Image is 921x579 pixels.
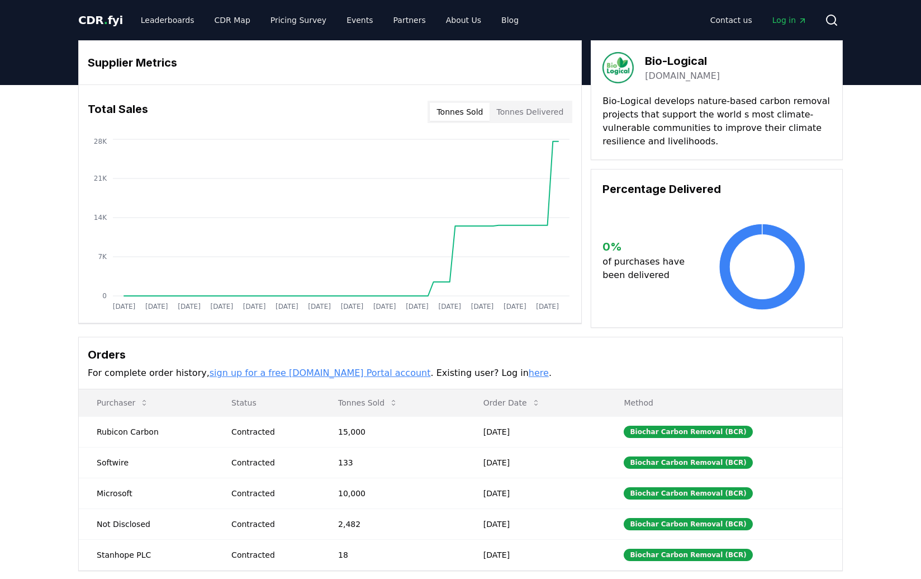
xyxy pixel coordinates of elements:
tspan: [DATE] [471,303,494,310]
div: Contracted [231,488,311,499]
td: [DATE] [466,509,606,539]
button: Tonnes Sold [329,392,407,414]
a: Leaderboards [132,10,203,30]
a: About Us [437,10,490,30]
div: Contracted [231,426,311,437]
a: Log in [763,10,816,30]
a: CDR.fyi [78,12,123,28]
div: Biochar Carbon Removal (BCR) [624,487,752,500]
tspan: [DATE] [536,303,559,310]
td: 10,000 [320,478,466,509]
td: Softwire [79,447,213,478]
p: Bio-Logical develops nature-based carbon removal projects that support the world s most climate-v... [602,95,831,148]
nav: Main [701,10,816,30]
tspan: [DATE] [308,303,331,310]
a: Events [338,10,382,30]
td: Stanhope PLC [79,539,213,570]
div: Biochar Carbon Removal (BCR) [624,456,752,469]
nav: Main [132,10,528,30]
div: Contracted [231,549,311,561]
div: Contracted [231,519,311,530]
tspan: 7K [98,253,107,261]
a: Blog [492,10,528,30]
tspan: 21K [94,175,107,182]
td: 133 [320,447,466,478]
button: Order Date [474,392,549,414]
a: Contact us [701,10,761,30]
tspan: [DATE] [178,303,201,310]
a: [DOMAIN_NAME] [645,69,720,83]
td: [DATE] [466,478,606,509]
h3: Orders [88,346,833,363]
a: here [529,368,549,378]
tspan: [DATE] [145,303,168,310]
p: Method [615,397,833,408]
div: Biochar Carbon Removal (BCR) [624,426,752,438]
span: . [104,13,108,27]
span: Log in [772,15,807,26]
div: Biochar Carbon Removal (BCR) [624,518,752,530]
p: of purchases have been delivered [602,255,694,282]
h3: Percentage Delivered [602,181,831,197]
tspan: 28K [94,138,107,145]
div: Biochar Carbon Removal (BCR) [624,549,752,561]
td: [DATE] [466,539,606,570]
td: Rubicon Carbon [79,416,213,447]
tspan: [DATE] [243,303,266,310]
button: Tonnes Sold [430,103,490,121]
td: Not Disclosed [79,509,213,539]
a: CDR Map [206,10,259,30]
tspan: [DATE] [211,303,234,310]
td: Microsoft [79,478,213,509]
td: 15,000 [320,416,466,447]
h3: 0 % [602,238,694,255]
tspan: 14K [94,214,107,222]
td: [DATE] [466,447,606,478]
tspan: [DATE] [504,303,526,310]
tspan: [DATE] [276,303,298,310]
td: 2,482 [320,509,466,539]
a: sign up for a free [DOMAIN_NAME] Portal account [210,368,431,378]
tspan: [DATE] [406,303,429,310]
button: Purchaser [88,392,158,414]
p: For complete order history, . Existing user? Log in . [88,366,833,380]
button: Tonnes Delivered [490,103,570,121]
p: Status [222,397,311,408]
img: Bio-Logical-logo [602,52,634,83]
a: Partners [384,10,435,30]
tspan: [DATE] [373,303,396,310]
tspan: [DATE] [438,303,461,310]
td: 18 [320,539,466,570]
h3: Total Sales [88,101,148,123]
tspan: [DATE] [113,303,136,310]
tspan: 0 [102,292,107,300]
h3: Supplier Metrics [88,54,572,71]
td: [DATE] [466,416,606,447]
a: Pricing Survey [262,10,335,30]
span: CDR fyi [78,13,123,27]
h3: Bio-Logical [645,53,720,69]
div: Contracted [231,457,311,468]
tspan: [DATE] [341,303,364,310]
